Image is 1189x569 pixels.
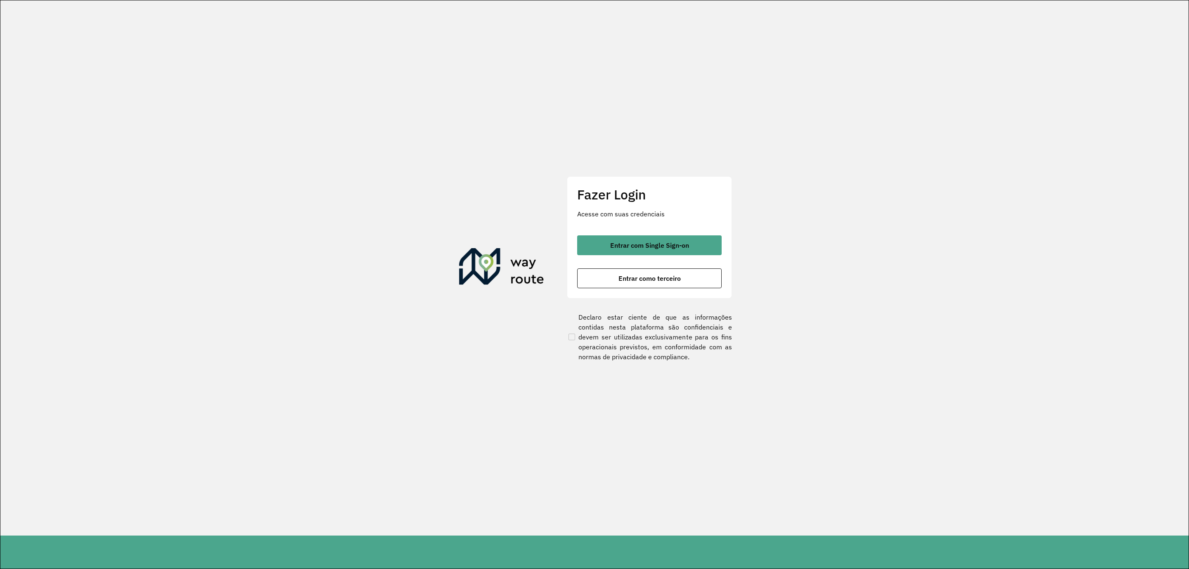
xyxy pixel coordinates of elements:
img: Roteirizador AmbevTech [459,248,544,288]
button: button [577,268,722,288]
label: Declaro estar ciente de que as informações contidas nesta plataforma são confidenciais e devem se... [567,312,732,362]
button: button [577,235,722,255]
span: Entrar como terceiro [618,275,681,282]
p: Acesse com suas credenciais [577,209,722,219]
h2: Fazer Login [577,187,722,202]
span: Entrar com Single Sign-on [610,242,689,249]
